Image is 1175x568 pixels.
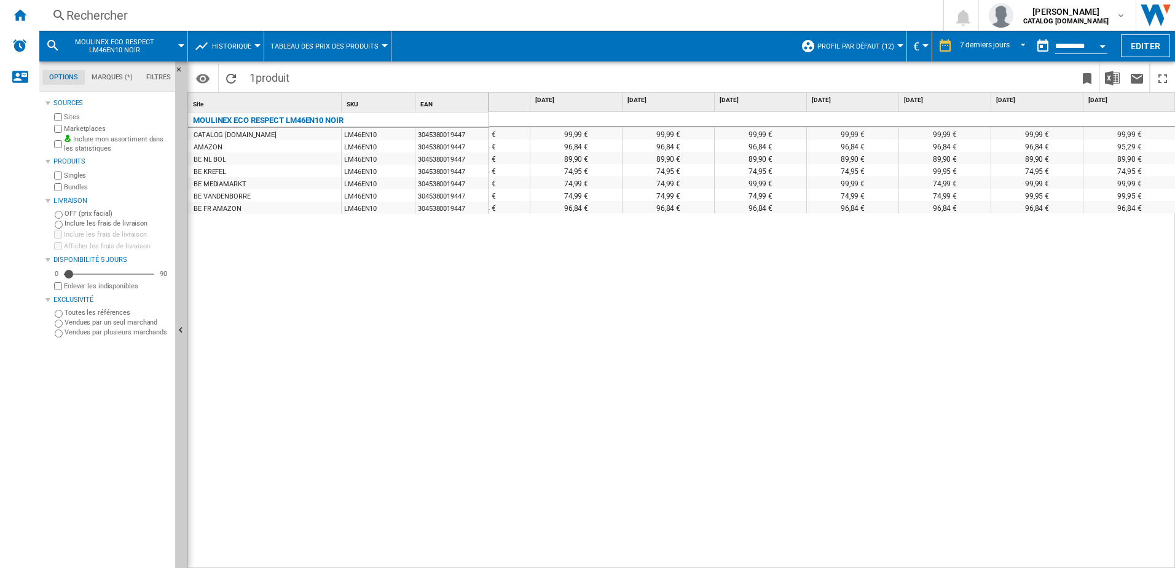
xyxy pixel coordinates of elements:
[530,152,622,164] div: 89,90 €
[270,42,379,50] span: Tableau des prix des produits
[212,31,257,61] button: Historique
[991,164,1083,176] div: 74,95 €
[418,93,489,112] div: Sort None
[991,140,1083,152] div: 96,84 €
[270,31,385,61] button: Tableau des prix des produits
[55,221,63,229] input: Inclure les frais de livraison
[530,176,622,189] div: 74,99 €
[193,101,203,108] span: Site
[53,157,170,167] div: Produits
[623,140,714,152] div: 96,84 €
[342,165,415,177] div: LM46EN10
[913,40,919,53] span: €
[899,201,991,213] div: 96,84 €
[899,164,991,176] div: 99,95 €
[1100,63,1125,92] button: Télécharger au format Excel
[54,183,62,191] input: Bundles
[807,140,898,152] div: 96,84 €
[625,93,714,108] div: [DATE]
[415,177,489,189] div: 3045380019447
[959,36,1031,57] md-select: REPORTS.WIZARD.STEPS.REPORT.STEPS.REPORT_OPTIONS.PERIOD: 7 derniers jours
[807,176,898,189] div: 99,99 €
[64,135,71,142] img: mysite-bg-18x18.png
[1088,96,1173,105] span: [DATE]
[53,196,170,206] div: Livraison
[140,70,178,85] md-tab-item: Filtres
[64,268,154,280] md-slider: Disponibilité
[530,140,622,152] div: 96,84 €
[243,63,296,89] span: 1
[627,96,712,105] span: [DATE]
[194,141,222,154] div: AMAZON
[907,31,932,61] md-menu: Currency
[996,96,1080,105] span: [DATE]
[54,282,62,290] input: Afficher les frais de livraison
[342,177,415,189] div: LM46EN10
[715,189,806,201] div: 74,99 €
[720,96,804,105] span: [DATE]
[347,101,358,108] span: SKU
[256,71,289,84] span: produit
[54,172,62,179] input: Singles
[64,171,170,180] label: Singles
[899,189,991,201] div: 74,99 €
[715,152,806,164] div: 89,90 €
[65,38,164,54] span: MOULINEX ECO RESPECT LM46EN10 NOIR
[45,31,181,61] div: MOULINEX ECO RESPECT LM46EN10 NOIR
[342,202,415,214] div: LM46EN10
[65,308,170,317] label: Toutes les références
[1150,63,1175,92] button: Plein écran
[64,242,170,251] label: Afficher les frais de livraison
[991,176,1083,189] div: 99,99 €
[194,166,226,178] div: BE KREFEL
[212,42,251,50] span: Historique
[12,38,27,53] img: alerts-logo.svg
[530,127,622,140] div: 99,99 €
[991,189,1083,201] div: 99,95 €
[715,164,806,176] div: 74,95 €
[54,113,62,121] input: Sites
[194,178,246,191] div: BE MEDIAMARKT
[344,93,415,112] div: SKU Sort None
[42,70,85,85] md-tab-item: Options
[66,7,911,24] div: Rechercher
[535,96,619,105] span: [DATE]
[194,154,226,166] div: BE NL BOL
[415,202,489,214] div: 3045380019447
[623,189,714,201] div: 74,99 €
[55,211,63,219] input: OFF (prix facial)
[54,125,62,133] input: Marketplaces
[53,98,170,108] div: Sources
[899,140,991,152] div: 96,84 €
[54,242,62,250] input: Afficher les frais de livraison
[1075,63,1099,92] button: Créer un favoris
[809,93,898,108] div: [DATE]
[1121,34,1170,57] button: Editer
[994,93,1083,108] div: [DATE]
[1031,34,1055,58] button: md-calendar
[989,3,1013,28] img: profile.jpg
[807,127,898,140] div: 99,99 €
[817,42,894,50] span: Profil par défaut (12)
[715,201,806,213] div: 96,84 €
[899,152,991,164] div: 89,90 €
[55,310,63,318] input: Toutes les références
[533,93,622,108] div: [DATE]
[913,31,925,61] button: €
[344,93,415,112] div: Sort None
[194,191,251,203] div: BE VANDENBORRE
[1091,33,1114,55] button: Open calendar
[715,176,806,189] div: 99,99 €
[807,152,898,164] div: 89,90 €
[157,269,170,278] div: 90
[623,127,714,140] div: 99,99 €
[342,152,415,165] div: LM46EN10
[65,219,170,228] label: Inclure les frais de livraison
[1023,17,1109,25] b: CATALOG [DOMAIN_NAME]
[342,128,415,140] div: LM46EN10
[530,164,622,176] div: 74,95 €
[85,70,140,85] md-tab-item: Marques (*)
[1105,71,1120,85] img: excel-24x24.png
[191,93,341,112] div: Sort None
